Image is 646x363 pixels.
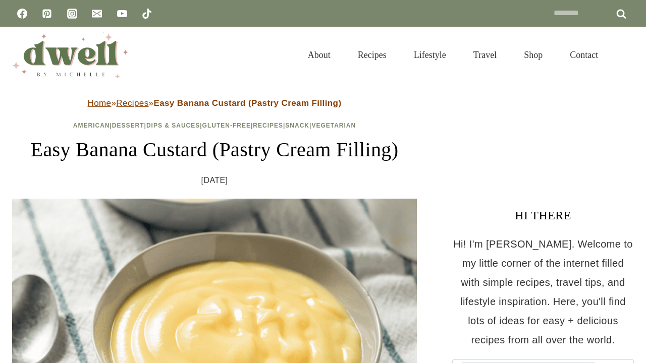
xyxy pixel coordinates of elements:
[73,122,356,129] span: | | | | | |
[73,122,110,129] a: American
[556,37,612,73] a: Contact
[452,234,634,349] p: Hi! I'm [PERSON_NAME]. Welcome to my little corner of the internet filled with simple recipes, tr...
[62,4,82,24] a: Instagram
[137,4,157,24] a: TikTok
[202,122,251,129] a: Gluten-Free
[452,206,634,224] h3: HI THERE
[12,32,128,78] img: DWELL by michelle
[510,37,556,73] a: Shop
[460,37,510,73] a: Travel
[253,122,283,129] a: Recipes
[116,98,148,108] a: Recipes
[146,122,200,129] a: Dips & Sauces
[112,4,132,24] a: YouTube
[201,173,228,188] time: [DATE]
[112,122,144,129] a: Dessert
[88,98,112,108] a: Home
[311,122,356,129] a: Vegetarian
[617,46,634,64] button: View Search Form
[87,4,107,24] a: Email
[294,37,344,73] a: About
[294,37,612,73] nav: Primary Navigation
[153,98,341,108] strong: Easy Banana Custard (Pastry Cream Filling)
[12,4,32,24] a: Facebook
[12,135,417,165] h1: Easy Banana Custard (Pastry Cream Filling)
[344,37,400,73] a: Recipes
[285,122,309,129] a: Snack
[400,37,460,73] a: Lifestyle
[37,4,57,24] a: Pinterest
[88,98,342,108] span: » »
